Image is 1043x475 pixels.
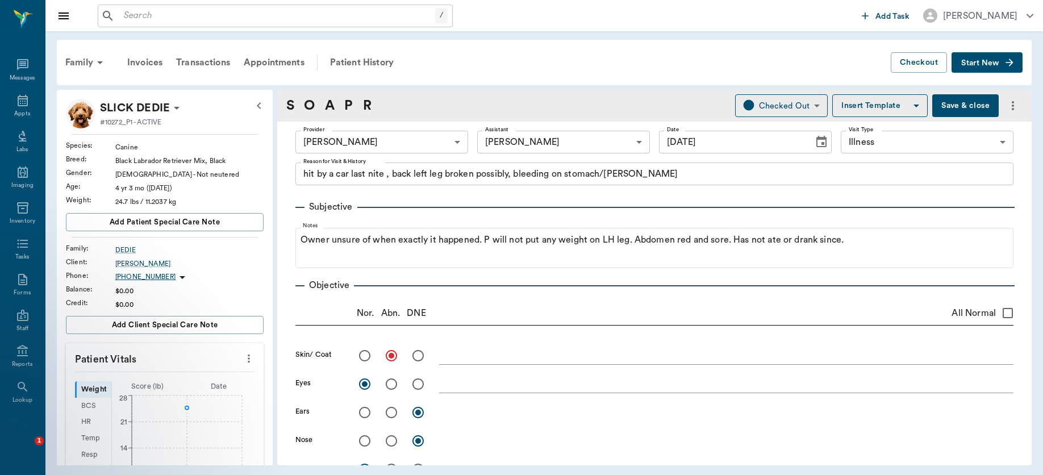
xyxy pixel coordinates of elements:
[66,298,115,308] div: Credit :
[304,95,315,116] a: O
[295,378,311,388] label: Eyes
[115,259,264,269] a: [PERSON_NAME]
[66,213,264,231] button: Add patient Special Care Note
[295,406,310,416] label: Ears
[10,217,35,226] div: Inventory
[832,94,928,117] button: Insert Template
[667,126,679,134] label: Date
[66,154,115,164] div: Breed :
[16,145,28,154] div: Labs
[66,99,95,128] img: Profile Image
[301,233,1008,247] p: Owner unsure of when exactly it happened. P will not put any weight on LH leg. Abdomen red and so...
[295,349,332,360] label: Skin/ Coat
[857,5,914,26] button: Add Task
[115,245,264,255] a: DEDIE
[295,463,310,473] label: Oral
[16,324,28,333] div: Staff
[363,95,372,116] a: R
[323,49,400,76] a: Patient History
[477,131,650,153] div: [PERSON_NAME]
[295,131,468,153] div: [PERSON_NAME]
[237,49,311,76] a: Appointments
[952,306,996,320] span: All Normal
[9,365,236,444] iframe: Intercom notifications message
[325,95,335,116] a: A
[115,299,264,310] div: $0.00
[14,110,30,118] div: Appts
[35,436,44,445] span: 1
[11,181,34,190] div: Imaging
[120,445,128,452] tspan: 14
[52,5,75,27] button: Close drawer
[66,343,264,372] p: Patient Vitals
[100,117,161,127] p: #10272_P1 - ACTIVE
[115,272,176,282] p: [PHONE_NUMBER]
[11,436,39,464] iframe: Intercom live chat
[110,216,220,228] span: Add patient Special Care Note
[381,306,400,320] p: Abn.
[59,49,114,76] div: Family
[169,49,237,76] a: Transactions
[100,99,170,117] p: SLICK DEDIE
[304,200,357,214] p: Subjective
[407,306,425,320] p: DNE
[120,49,169,76] a: Invoices
[240,349,258,368] button: more
[303,222,318,230] label: Notes
[112,319,218,331] span: Add client Special Care Note
[66,181,115,191] div: Age :
[115,169,264,180] div: [DEMOGRAPHIC_DATA] - Not neutered
[295,435,312,445] label: Nose
[286,95,294,116] a: S
[304,278,354,292] p: Objective
[849,126,874,134] label: Visit Type
[841,131,1013,153] div: Illness
[115,156,264,166] div: Black Labrador Retriever Mix, Black
[810,131,833,153] button: Choose date, selected date is Sep 19, 2025
[891,52,947,73] button: Checkout
[66,257,115,267] div: Client :
[66,316,264,334] button: Add client Special Care Note
[14,289,31,297] div: Forms
[115,142,264,152] div: Canine
[10,74,36,82] div: Messages
[1003,96,1023,115] button: more
[344,95,353,116] a: P
[15,253,30,261] div: Tasks
[75,447,111,463] div: Resp
[759,99,810,113] div: Checked Out
[303,126,324,134] label: Provider
[12,360,33,369] div: Reports
[303,157,366,165] label: Reason for Visit & History
[115,183,264,193] div: 4 yr 3 mo ([DATE])
[303,168,1006,181] textarea: hit by a car last nite , back left leg broken possibly, bleeding on stomach/[PERSON_NAME]
[485,126,508,134] label: Assistant
[952,52,1023,73] button: Start New
[66,140,115,151] div: Species :
[659,131,806,153] input: MM/DD/YYYY
[943,9,1017,23] div: [PERSON_NAME]
[66,243,115,253] div: Family :
[932,94,999,117] button: Save & close
[914,5,1042,26] button: [PERSON_NAME]
[66,195,115,205] div: Weight :
[115,286,264,296] div: $0.00
[66,284,115,294] div: Balance :
[66,168,115,178] div: Gender :
[435,8,448,23] div: /
[119,8,435,24] input: Search
[66,270,115,281] div: Phone :
[357,306,374,320] p: Nor.
[115,197,264,207] div: 24.7 lbs / 11.2037 kg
